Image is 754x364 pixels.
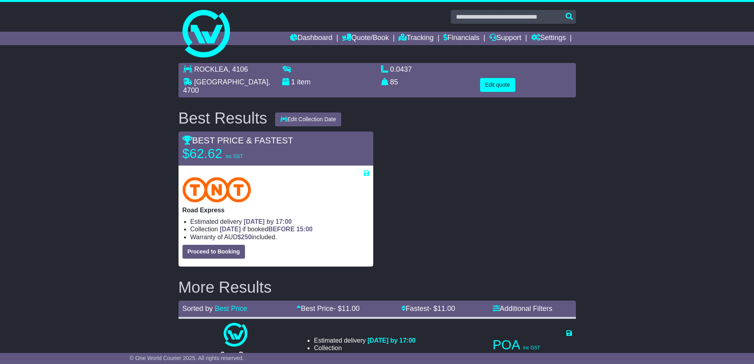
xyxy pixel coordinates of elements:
span: 250 [365,353,376,359]
button: Edit Collection Date [275,112,341,126]
span: item [297,78,311,86]
span: inc GST [226,154,243,159]
p: Road Express [182,206,369,214]
a: Best Price- $11.00 [296,305,359,313]
p: $62.62 [182,146,281,162]
span: $ [237,234,252,240]
span: 0.0437 [390,65,412,73]
a: Financials [443,32,479,45]
span: 11.00 [342,305,359,313]
a: Additional Filters [493,305,553,313]
div: Best Results [175,109,272,127]
a: Fastest- $11.00 [401,305,455,313]
span: if booked [220,226,312,233]
a: Settings [531,32,566,45]
a: Support [489,32,521,45]
span: 250 [241,234,252,240]
span: Sorted by [182,305,213,313]
span: [DATE] by 17:00 [244,218,292,225]
li: Collection [314,344,416,352]
li: Collection [190,225,369,233]
img: One World Courier: Same Day Nationwide(quotes take 0.5-1 hour) [224,323,247,347]
span: BEST PRICE & FASTEST [182,135,293,145]
span: [DATE] [220,226,241,233]
a: Quote/Book [342,32,389,45]
span: , 4106 [228,65,248,73]
h2: More Results [179,278,576,296]
li: Estimated delivery [190,218,369,225]
span: 1 [291,78,295,86]
button: Proceed to Booking [182,245,245,259]
span: - $ [333,305,359,313]
a: Dashboard [290,32,332,45]
li: Estimated delivery [314,337,416,344]
span: © One World Courier 2025. All rights reserved. [130,355,244,361]
span: 11.00 [437,305,455,313]
a: Tracking [399,32,433,45]
span: BEFORE [268,226,295,233]
span: , 4700 [183,78,270,95]
li: Warranty of AUD included. [314,352,416,360]
span: 85 [390,78,398,86]
span: 15:00 [296,226,313,233]
span: - $ [429,305,455,313]
span: [GEOGRAPHIC_DATA] [194,78,268,86]
li: Warranty of AUD included. [190,233,369,241]
span: ROCKLEA [194,65,228,73]
img: TNT Domestic: Road Express [182,177,251,202]
a: Best Price [215,305,247,313]
p: POA [493,337,572,353]
span: [DATE] by 17:00 [367,337,416,344]
span: inc GST [523,345,540,351]
button: Edit quote [480,78,515,92]
span: $ [361,353,376,359]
